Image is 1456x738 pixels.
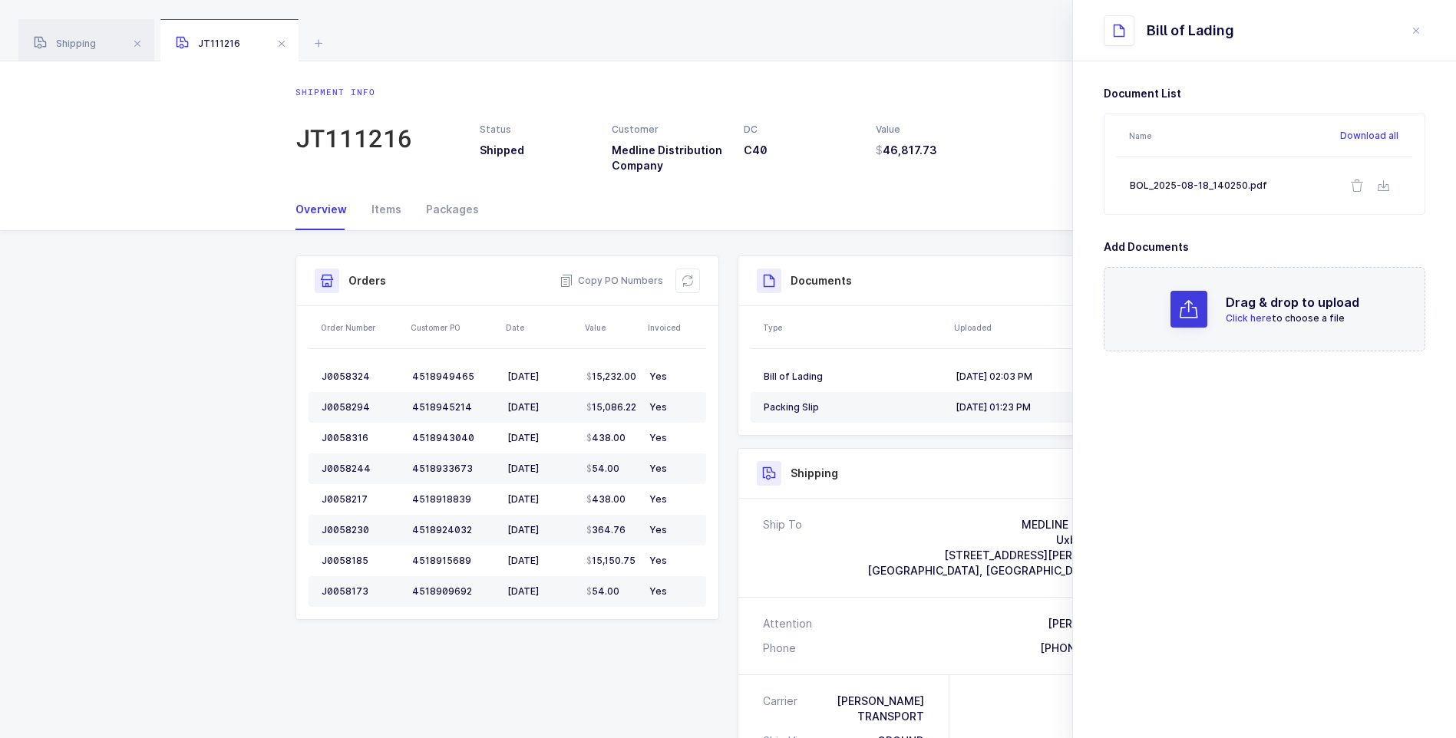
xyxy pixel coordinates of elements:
[612,123,725,137] div: Customer
[1340,128,1398,143] button: Download all
[764,401,943,413] div: Packing Slip
[507,401,574,413] div: [DATE]
[1407,21,1425,40] button: close drawer
[412,401,495,413] div: 4518945214
[1104,239,1425,255] h3: Add Documents
[1226,311,1359,325] p: to choose a file
[956,401,1135,413] div: [DATE] 01:23 PM
[867,548,1135,563] div: [STREET_ADDRESS][PERSON_NAME]
[763,641,796,656] div: Phone
[763,616,812,631] div: Attention
[1048,616,1135,631] div: [PERSON_NAME]
[648,321,702,334] div: Invoiced
[412,463,495,475] div: 4518933673
[649,524,667,535] span: Yes
[322,493,400,506] div: J0058217
[586,463,619,475] span: 54.00
[507,493,574,506] div: [DATE]
[1104,86,1425,101] h3: Document List
[867,517,1135,532] div: MEDLINE INDUSTRIES
[1129,130,1331,142] div: Name
[322,371,400,383] div: J0058324
[480,143,593,158] h3: Shipped
[791,273,852,288] h3: Documents
[744,123,857,137] div: DC
[763,321,945,334] div: Type
[1226,312,1272,324] span: Click here
[322,463,400,475] div: J0058244
[586,493,626,506] span: 438.00
[322,555,400,567] div: J0058185
[804,694,924,724] div: [PERSON_NAME] TRANSPORT
[506,321,576,334] div: Date
[507,371,574,383] div: [DATE]
[34,38,96,49] span: Shipping
[322,585,400,598] div: J0058173
[507,432,574,444] div: [DATE]
[1130,179,1329,193] div: BOL_2025-08-18_140250.pdf
[359,189,414,230] div: Items
[954,321,1144,334] div: Uploaded
[507,524,574,536] div: [DATE]
[414,189,479,230] div: Packages
[176,38,240,49] span: JT111216
[649,493,667,505] span: Yes
[649,585,667,597] span: Yes
[295,86,412,98] div: Shipment info
[507,585,574,598] div: [DATE]
[791,466,838,481] h3: Shipping
[876,123,989,137] div: Value
[649,555,667,566] span: Yes
[763,694,804,724] div: Carrier
[1226,293,1359,311] h2: Drag & drop to upload
[586,524,626,536] span: 364.76
[867,532,1135,548] div: Uxbridge- C40
[586,371,636,383] span: 15,232.00
[412,432,495,444] div: 4518943040
[586,585,619,598] span: 54.00
[295,189,359,230] div: Overview
[586,432,626,444] span: 438.00
[507,463,574,475] div: [DATE]
[412,555,495,567] div: 4518915689
[322,401,400,413] div: J0058294
[876,143,937,158] span: 46,817.73
[560,273,663,288] button: Copy PO Numbers
[867,564,1135,577] span: [GEOGRAPHIC_DATA], [GEOGRAPHIC_DATA], 01569
[586,401,636,413] span: 15,086.22
[1147,21,1234,40] div: Bill of Lading
[649,401,667,413] span: Yes
[480,123,593,137] div: Status
[348,273,386,288] h3: Orders
[412,493,495,506] div: 4518918839
[763,517,802,578] div: Ship To
[586,555,636,567] span: 15,150.75
[322,432,400,444] div: J0058316
[1040,641,1135,656] div: [PHONE_NUMBER]
[412,524,495,536] div: 4518924032
[612,143,725,173] h3: Medline Distribution Company
[322,524,400,536] div: J0058230
[744,143,857,158] h3: C40
[507,555,574,567] div: [DATE]
[649,371,667,382] span: Yes
[585,321,639,334] div: Value
[412,371,495,383] div: 4518949465
[412,585,495,598] div: 4518909692
[764,371,943,383] div: Bill of Lading
[649,463,667,474] span: Yes
[321,321,401,334] div: Order Number
[411,321,497,334] div: Customer PO
[649,432,667,443] span: Yes
[956,371,1135,383] div: [DATE] 02:03 PM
